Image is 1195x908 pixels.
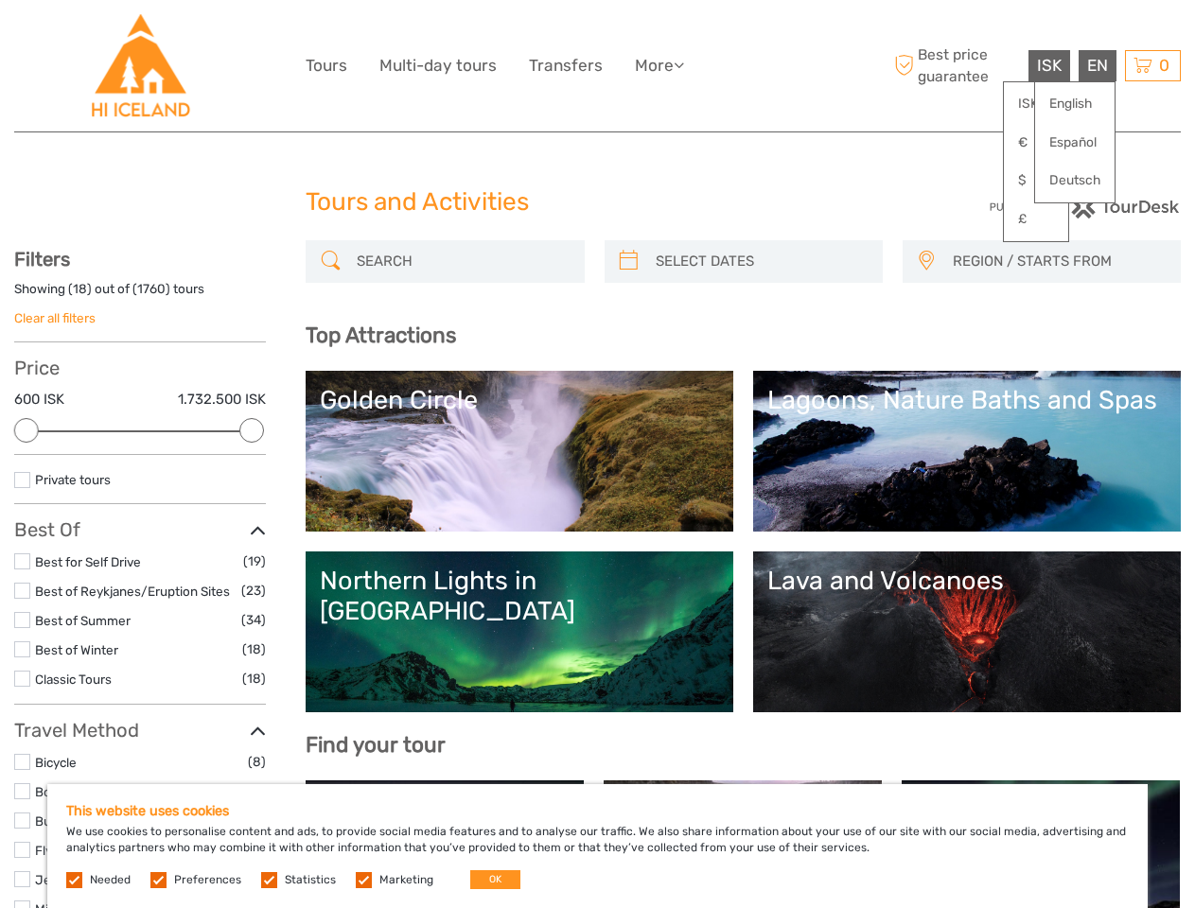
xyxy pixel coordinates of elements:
a: Jeep / 4x4 [35,872,100,887]
h1: Tours and Activities [306,187,889,218]
label: 1760 [137,280,166,298]
a: Best of Reykjanes/Eruption Sites [35,584,230,599]
a: Lagoons, Nature Baths and Spas [767,385,1167,517]
a: Private tours [35,472,111,487]
a: Boat [35,784,62,799]
a: Transfers [529,52,603,79]
a: Bicycle [35,755,77,770]
h5: This website uses cookies [66,803,1129,819]
a: English [1035,87,1115,121]
strong: Filters [14,248,70,271]
a: ISK [1004,87,1068,121]
a: Español [1035,126,1115,160]
span: Best price guarantee [889,44,1024,86]
a: Lava and Volcanoes [767,566,1167,698]
div: Northern Lights in [GEOGRAPHIC_DATA] [320,566,719,627]
button: Open LiveChat chat widget [218,29,240,52]
label: Marketing [379,872,433,888]
button: REGION / STARTS FROM [944,246,1171,277]
a: Best of Winter [35,642,118,657]
a: $ [1004,164,1068,198]
a: £ [1004,202,1068,236]
label: 18 [73,280,87,298]
span: (18) [242,638,266,660]
span: 0 [1156,56,1172,75]
a: Deutsch [1035,164,1115,198]
a: Golden Circle [320,385,719,517]
a: Flying [35,843,70,858]
div: EN [1079,50,1116,81]
div: We use cookies to personalise content and ads, to provide social media features and to analyse ou... [47,784,1148,908]
b: Top Attractions [306,323,456,348]
b: Find your tour [306,732,446,758]
a: Tours [306,52,347,79]
span: (23) [241,580,266,602]
span: (18) [242,668,266,690]
h3: Best Of [14,518,266,541]
button: OK [470,870,520,889]
a: Northern Lights in [GEOGRAPHIC_DATA] [320,566,719,698]
a: Best of Summer [35,613,131,628]
div: Golden Circle [320,385,719,415]
h3: Travel Method [14,719,266,742]
label: 600 ISK [14,390,64,410]
div: Lagoons, Nature Baths and Spas [767,385,1167,415]
label: Statistics [285,872,336,888]
a: Classic Tours [35,672,112,687]
a: Best for Self Drive [35,554,141,569]
div: Lava and Volcanoes [767,566,1167,596]
a: Multi-day tours [379,52,497,79]
a: Bus [35,813,58,829]
input: SEARCH [349,245,574,278]
a: More [635,52,684,79]
span: (8) [248,751,266,773]
img: PurchaseViaTourDesk.png [989,195,1181,218]
span: (19) [243,550,266,572]
label: Preferences [174,872,241,888]
a: Clear all filters [14,310,96,325]
label: Needed [90,872,131,888]
input: SELECT DATES [648,245,873,278]
span: (34) [241,609,266,631]
span: ISK [1037,56,1062,75]
a: € [1004,126,1068,160]
h3: Price [14,357,266,379]
img: Hostelling International [89,14,192,117]
label: 1.732.500 ISK [178,390,266,410]
span: (103) [235,780,266,802]
div: Showing ( ) out of ( ) tours [14,280,266,309]
p: We're away right now. Please check back later! [26,33,214,48]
